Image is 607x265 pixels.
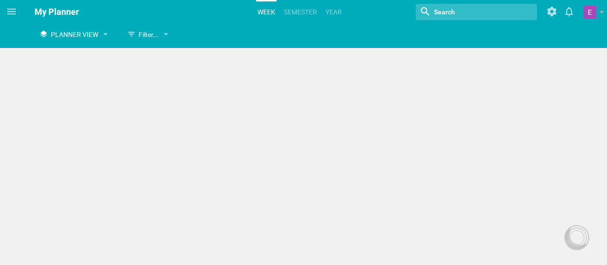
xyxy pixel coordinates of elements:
div: Filter... [127,29,159,40]
a: Week [256,1,277,23]
span: Planner View [51,31,98,38]
span: My Planner [35,7,79,17]
a: Semester [282,1,318,23]
input: Search [433,6,505,18]
a: Year [324,1,343,23]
